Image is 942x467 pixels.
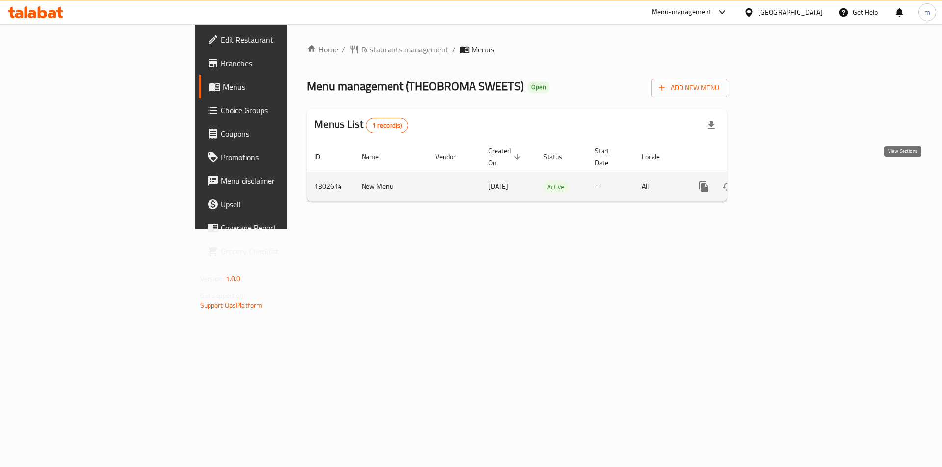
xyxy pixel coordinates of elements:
[758,7,823,18] div: [GEOGRAPHIC_DATA]
[307,142,794,202] table: enhanced table
[221,104,345,116] span: Choice Groups
[652,6,712,18] div: Menu-management
[221,128,345,140] span: Coupons
[314,117,408,133] h2: Menus List
[488,145,523,169] span: Created On
[366,118,409,133] div: Total records count
[543,151,575,163] span: Status
[354,172,427,201] td: New Menu
[700,114,723,137] div: Export file
[199,216,353,240] a: Coverage Report
[307,44,727,55] nav: breadcrumb
[199,146,353,169] a: Promotions
[221,246,345,257] span: Grocery Checklist
[199,51,353,75] a: Branches
[199,98,353,122] a: Choice Groups
[634,172,684,201] td: All
[527,81,550,93] div: Open
[221,175,345,187] span: Menu disclaimer
[314,151,333,163] span: ID
[199,75,353,98] a: Menus
[471,44,494,55] span: Menus
[659,82,719,94] span: Add New Menu
[366,121,408,130] span: 1 record(s)
[543,181,568,193] span: Active
[221,151,345,163] span: Promotions
[199,122,353,146] a: Coupons
[527,83,550,91] span: Open
[349,44,448,55] a: Restaurants management
[684,142,794,172] th: Actions
[199,193,353,216] a: Upsell
[595,145,622,169] span: Start Date
[452,44,456,55] li: /
[651,79,727,97] button: Add New Menu
[221,222,345,234] span: Coverage Report
[199,28,353,51] a: Edit Restaurant
[587,172,634,201] td: -
[200,289,245,302] span: Get support on:
[362,151,392,163] span: Name
[543,181,568,193] div: Active
[924,7,930,18] span: m
[226,272,241,285] span: 1.0.0
[716,175,739,198] button: Change Status
[221,34,345,46] span: Edit Restaurant
[223,81,345,93] span: Menus
[200,299,262,312] a: Support.OpsPlatform
[361,44,448,55] span: Restaurants management
[488,180,508,193] span: [DATE]
[307,75,523,97] span: Menu management ( THEOBROMA SWEETS )
[199,240,353,263] a: Grocery Checklist
[221,198,345,210] span: Upsell
[435,151,469,163] span: Vendor
[200,272,224,285] span: Version:
[221,57,345,69] span: Branches
[642,151,673,163] span: Locale
[199,169,353,193] a: Menu disclaimer
[692,175,716,198] button: more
